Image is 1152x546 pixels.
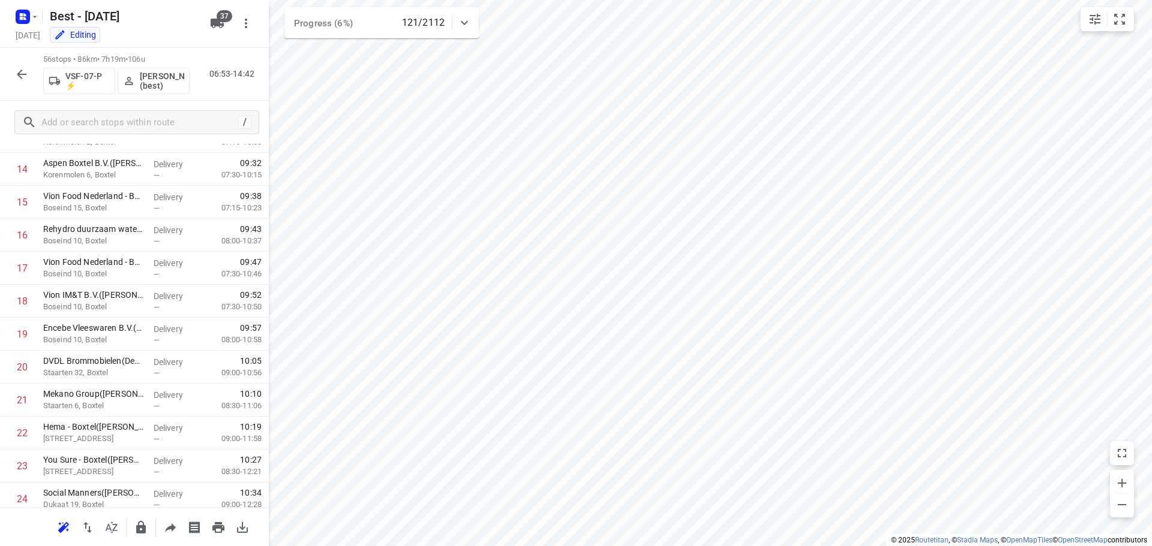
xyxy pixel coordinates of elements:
p: 121/2112 [402,16,445,30]
button: Fit zoom [1108,7,1132,31]
div: 20 [17,361,28,373]
p: Delivery [154,323,198,335]
p: Rehydro duurzaam water B.V.(Martine Timmermans) [43,223,144,235]
p: 07:15-10:23 [202,202,262,214]
div: You are currently in edit mode. [54,29,96,41]
p: DVDL Brommobielen(Demy van de Langenberg) [43,355,144,367]
div: 23 [17,460,28,472]
p: Aspen Boxtel B.V.(Thijs de Ruijter) [43,157,144,169]
p: Delivery [154,488,198,500]
p: 09:00-11:58 [202,433,262,445]
p: 06:53-14:42 [209,68,259,80]
span: — [154,270,160,279]
span: Progress (6%) [294,18,353,29]
span: 09:43 [240,223,262,235]
div: 14 [17,164,28,175]
input: Add or search stops within route [41,113,238,132]
span: 10:27 [240,454,262,466]
p: 07:30-10:46 [202,268,262,280]
span: — [154,435,160,444]
span: — [154,336,160,345]
p: Boseind 10, Boxtel [43,268,144,280]
div: 21 [17,394,28,406]
a: Routetitan [915,536,949,544]
span: Print shipping labels [182,521,206,532]
p: 08:00-10:58 [202,334,262,346]
p: Vion IM&T B.V.(Mirjam Korsten) [43,289,144,301]
p: Vion Food Nederland - Boseind 10(Stephan Kaltofen) [43,256,144,268]
div: 16 [17,230,28,241]
button: VSF-07-P ⚡ [43,68,115,94]
p: Boseind 10, Boxtel [43,235,144,247]
span: — [154,369,160,378]
a: Stadia Maps [957,536,998,544]
a: OpenStreetMap [1058,536,1108,544]
p: 08:00-10:37 [202,235,262,247]
span: 10:05 [240,355,262,367]
span: Reoptimize route [52,521,76,532]
span: — [154,171,160,180]
span: 10:34 [240,487,262,499]
h5: Best - [DATE] [45,7,200,26]
span: 37 [217,10,232,22]
span: — [154,467,160,476]
span: • [125,55,128,64]
p: Delivery [154,290,198,302]
span: 09:47 [240,256,262,268]
p: 09:00-10:56 [202,367,262,379]
div: / [238,116,251,129]
span: — [154,237,160,246]
li: © 2025 , © , © © contributors [891,536,1147,544]
button: Lock route [129,515,153,539]
span: 09:52 [240,289,262,301]
p: Delivery [154,422,198,434]
span: Reverse route [76,521,100,532]
p: Delivery [154,224,198,236]
p: Hema - Boxtel(Carla Vile) [43,421,144,433]
div: Progress (6%)121/2112 [284,7,479,38]
p: Korenmolen 6, Boxtel [43,169,144,181]
p: Delivery [154,356,198,368]
p: Social Manners(Enzo Pronk) [43,487,144,499]
div: 15 [17,197,28,208]
p: 09:00-12:28 [202,499,262,511]
p: Delivery [154,455,198,467]
span: Print route [206,521,230,532]
p: Rechterstraat 8-12, Boxtel [43,433,144,445]
p: Encebe Vleeswaren B.V.(Sharon van Lijsdonk) [43,322,144,334]
span: 10:10 [240,388,262,400]
p: 08:30-12:21 [202,466,262,478]
p: Delivery [154,158,198,170]
p: 07:30-10:50 [202,301,262,313]
p: 08:30-11:06 [202,400,262,412]
p: Delivery [154,389,198,401]
span: Sort by time window [100,521,124,532]
span: 106u [128,55,145,64]
span: — [154,303,160,312]
p: [STREET_ADDRESS] [43,466,144,478]
span: — [154,204,160,213]
p: Boseind 10, Boxtel [43,334,144,346]
span: 09:38 [240,190,262,202]
p: Boseind 15, Boxtel [43,202,144,214]
button: 37 [205,11,229,35]
span: 10:19 [240,421,262,433]
p: You Sure - Boxtel(Leonie den Hartog) [43,454,144,466]
span: — [154,500,160,509]
p: Joep Slagter (best) [140,71,184,91]
div: 17 [17,263,28,274]
div: 18 [17,295,28,307]
span: 09:57 [240,322,262,334]
div: 19 [17,328,28,340]
div: 24 [17,493,28,505]
span: — [154,402,160,411]
h5: Project date [11,28,45,42]
span: Share route [158,521,182,532]
a: OpenMapTiles [1006,536,1052,544]
p: 56 stops • 86km • 7h19m [43,54,190,65]
div: 22 [17,427,28,439]
p: Dukaat 19, Boxtel [43,499,144,511]
button: [PERSON_NAME] (best) [118,68,190,94]
p: Delivery [154,191,198,203]
p: Delivery [154,257,198,269]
